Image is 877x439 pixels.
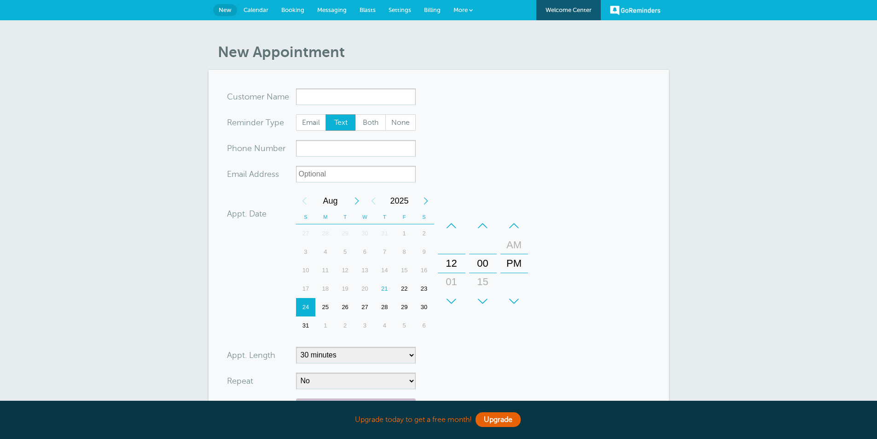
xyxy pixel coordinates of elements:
[375,298,395,316] div: 28
[227,144,242,152] span: Pho
[375,224,395,243] div: Thursday, July 31
[315,280,335,298] div: Monday, August 18
[395,280,414,298] div: 22
[244,6,268,13] span: Calendar
[424,6,441,13] span: Billing
[395,243,414,261] div: 8
[503,236,525,254] div: AM
[385,114,416,131] label: None
[414,298,434,316] div: Saturday, August 30
[414,316,434,335] div: 6
[335,316,355,335] div: Tuesday, September 2
[375,280,395,298] div: 21
[503,254,525,273] div: PM
[469,217,497,310] div: Minutes
[325,114,356,131] label: Text
[296,114,326,131] label: Email
[476,412,521,427] a: Upgrade
[296,166,416,182] input: Optional
[335,243,355,261] div: Tuesday, August 5
[315,316,335,335] div: 1
[315,280,335,298] div: 18
[414,224,434,243] div: Saturday, August 2
[355,261,375,280] div: 13
[315,316,335,335] div: Monday, September 1
[227,166,296,182] div: ress
[317,6,347,13] span: Messaging
[326,115,355,130] span: Text
[472,254,494,273] div: 00
[355,280,375,298] div: 20
[395,316,414,335] div: Friday, September 5
[313,192,348,210] span: August
[395,298,414,316] div: 29
[296,261,316,280] div: 10
[315,243,335,261] div: Monday, August 4
[355,280,375,298] div: Wednesday, August 20
[395,224,414,243] div: Friday, August 1
[335,298,355,316] div: 26
[296,298,316,316] div: 24
[355,210,375,224] th: W
[315,224,335,243] div: Monday, July 28
[296,115,326,130] span: Email
[209,410,669,430] div: Upgrade today to get a free month!
[365,192,382,210] div: Previous Year
[375,298,395,316] div: Thursday, August 28
[395,316,414,335] div: 5
[414,243,434,261] div: 9
[386,115,415,130] span: None
[355,298,375,316] div: 27
[355,261,375,280] div: Wednesday, August 13
[227,170,243,178] span: Ema
[375,261,395,280] div: Thursday, August 14
[414,210,434,224] th: S
[414,280,434,298] div: Saturday, August 23
[395,210,414,224] th: F
[296,243,316,261] div: Sunday, August 3
[315,298,335,316] div: Monday, August 25
[414,261,434,280] div: Saturday, August 16
[453,6,468,13] span: More
[355,243,375,261] div: Wednesday, August 6
[375,261,395,280] div: 14
[348,192,365,210] div: Next Month
[375,316,395,335] div: 4
[355,243,375,261] div: 6
[315,224,335,243] div: 28
[395,243,414,261] div: Friday, August 8
[375,243,395,261] div: 7
[315,261,335,280] div: Monday, August 11
[335,210,355,224] th: T
[218,43,669,61] h1: New Appointment
[395,280,414,298] div: Friday, August 22
[355,298,375,316] div: Wednesday, August 27
[296,298,316,316] div: Sunday, August 24
[438,217,465,310] div: Hours
[315,261,335,280] div: 11
[335,316,355,335] div: 2
[395,261,414,280] div: Friday, August 15
[395,261,414,280] div: 15
[296,224,316,243] div: Sunday, July 27
[441,273,463,291] div: 01
[227,140,296,157] div: mber
[389,6,411,13] span: Settings
[335,243,355,261] div: 5
[375,280,395,298] div: Today, Thursday, August 21
[227,93,242,101] span: Cus
[414,280,434,298] div: 23
[414,243,434,261] div: Saturday, August 9
[315,298,335,316] div: 25
[213,4,237,16] a: New
[441,291,463,310] div: 02
[335,261,355,280] div: Tuesday, August 12
[335,224,355,243] div: Tuesday, July 29
[227,88,296,105] div: ame
[296,316,316,335] div: 31
[296,192,313,210] div: Previous Month
[296,210,316,224] th: S
[335,224,355,243] div: 29
[414,224,434,243] div: 2
[355,114,386,131] label: Both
